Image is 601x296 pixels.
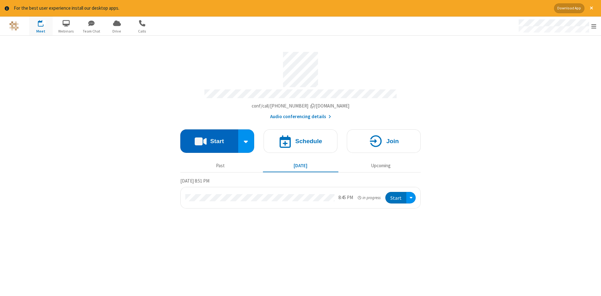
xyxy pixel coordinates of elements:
[105,28,129,34] span: Drive
[343,160,419,172] button: Upcoming
[183,160,258,172] button: Past
[180,178,209,184] span: [DATE] 8:51 PM
[252,103,350,109] span: Copy my meeting room link
[270,113,331,120] button: Audio conferencing details
[180,47,421,120] section: Account details
[42,20,46,25] div: 1
[180,129,238,153] button: Start
[386,138,399,144] h4: Join
[347,129,421,153] button: Join
[264,129,337,153] button: Schedule
[54,28,78,34] span: Webinars
[210,138,224,144] h4: Start
[80,28,103,34] span: Team Chat
[14,5,549,12] div: For the best user experience install our desktop apps.
[263,160,338,172] button: [DATE]
[587,3,596,13] button: Close alert
[338,194,353,201] div: 8:45 PM
[406,192,416,203] div: Open menu
[358,195,381,201] em: in progress
[385,192,406,203] button: Start
[29,28,53,34] span: Meet
[131,28,154,34] span: Calls
[9,21,19,31] img: QA Selenium DO NOT DELETE OR CHANGE
[180,177,421,208] section: Today's Meetings
[2,17,26,35] button: Logo
[252,103,350,110] button: Copy my meeting room linkCopy my meeting room link
[554,3,584,13] button: Download App
[238,129,254,153] div: Start conference options
[513,17,601,35] div: Open menu
[295,138,322,144] h4: Schedule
